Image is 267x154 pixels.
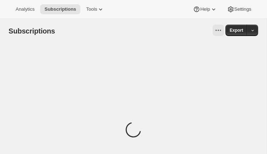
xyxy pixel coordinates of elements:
[44,6,76,12] span: Subscriptions
[234,6,251,12] span: Settings
[225,25,247,36] button: Export
[82,4,108,14] button: Tools
[213,25,224,36] button: View actions for Subscriptions
[223,4,256,14] button: Settings
[230,27,243,33] span: Export
[9,27,55,35] span: Subscriptions
[40,4,80,14] button: Subscriptions
[11,4,39,14] button: Analytics
[16,6,34,12] span: Analytics
[86,6,97,12] span: Tools
[200,6,210,12] span: Help
[189,4,221,14] button: Help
